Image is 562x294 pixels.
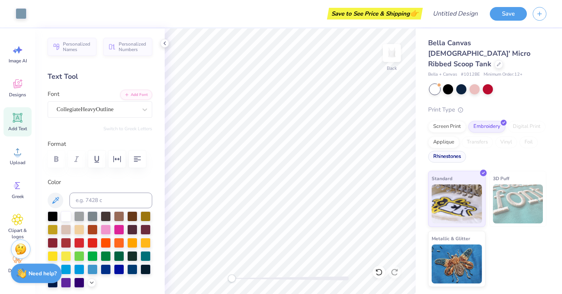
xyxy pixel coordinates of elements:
div: Applique [428,136,459,148]
span: Greek [12,193,24,200]
label: Color [48,178,152,187]
span: Add Text [8,126,27,132]
div: Screen Print [428,121,466,133]
span: Decorate [8,267,27,274]
img: Standard [432,184,482,223]
div: Rhinestones [428,151,466,163]
input: e.g. 7428 c [69,193,152,208]
span: Clipart & logos [5,227,30,240]
div: Transfers [462,136,493,148]
div: Digital Print [508,121,546,133]
span: 👉 [410,9,418,18]
button: Personalized Numbers [103,38,152,56]
img: 3D Puff [493,184,543,223]
img: Back [384,45,400,61]
div: Embroidery [468,121,505,133]
span: Upload [10,159,25,166]
div: Text Tool [48,71,152,82]
div: Foil [519,136,538,148]
label: Format [48,140,152,149]
label: Font [48,90,59,99]
div: Back [387,65,397,72]
span: Bella Canvas [DEMOGRAPHIC_DATA]' Micro Ribbed Scoop Tank [428,38,530,69]
span: Personalized Numbers [119,41,148,52]
input: Untitled Design [427,6,484,21]
span: Bella + Canvas [428,71,457,78]
span: Metallic & Glitter [432,234,470,243]
img: Metallic & Glitter [432,244,482,283]
div: Print Type [428,105,546,114]
button: Personalized Names [48,38,96,56]
button: Add Font [120,90,152,100]
span: Minimum Order: 12 + [484,71,523,78]
span: 3D Puff [493,174,509,182]
span: Personalized Names [63,41,92,52]
div: Accessibility label [228,275,236,282]
button: Switch to Greek Letters [103,126,152,132]
div: Save to See Price & Shipping [329,8,421,19]
div: Vinyl [495,136,517,148]
span: # 1012BE [461,71,480,78]
button: Save [490,7,527,21]
span: Image AI [9,58,27,64]
span: Standard [432,174,452,182]
span: Designs [9,92,26,98]
strong: Need help? [28,270,57,277]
